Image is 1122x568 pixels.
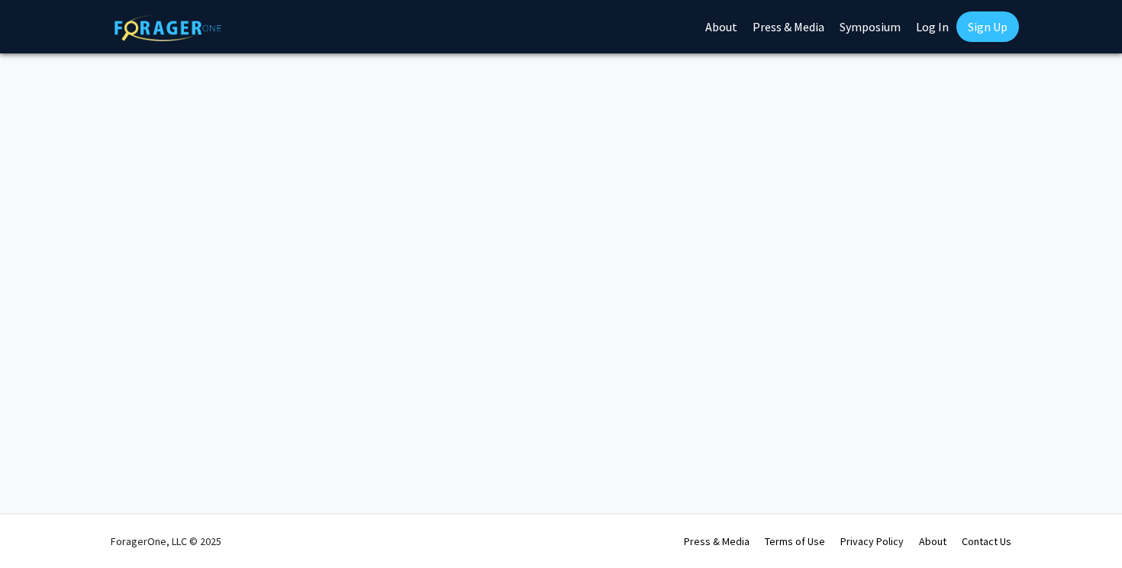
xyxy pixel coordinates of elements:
a: Privacy Policy [840,534,904,548]
img: ForagerOne Logo [114,15,221,41]
a: Press & Media [684,534,750,548]
a: Sign Up [956,11,1019,42]
a: About [919,534,946,548]
a: Terms of Use [765,534,825,548]
div: ForagerOne, LLC © 2025 [111,515,221,568]
a: Contact Us [962,534,1011,548]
